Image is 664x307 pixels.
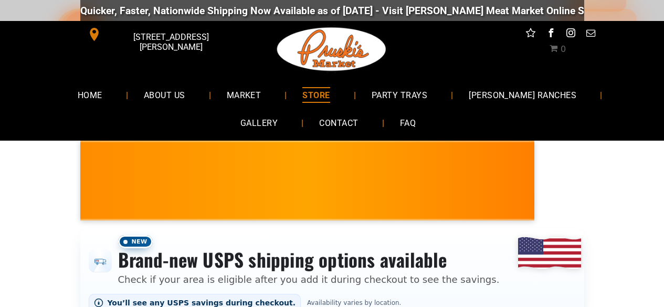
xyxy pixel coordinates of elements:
span: [STREET_ADDRESS][PERSON_NAME] [103,27,238,57]
a: [PERSON_NAME] RANCHES [453,81,592,109]
a: instagram [564,26,577,43]
a: HOME [62,81,118,109]
span: 0 [561,44,566,54]
a: [DOMAIN_NAME][URL] [456,5,557,17]
a: facebook [544,26,557,43]
a: FAQ [384,109,431,137]
a: GALLERY [225,109,293,137]
span: You’ll see any USPS savings during checkout. [108,299,296,307]
a: CONTACT [303,109,374,137]
a: MARKET [211,81,277,109]
p: Check if your area is eligible after you add it during checkout to see the savings. [118,272,500,287]
a: STORE [287,81,345,109]
a: email [584,26,597,43]
span: Availability varies by location. [305,299,403,306]
h3: Brand-new USPS shipping options available [118,248,500,271]
img: Pruski-s+Market+HQ+Logo2-1920w.png [275,21,388,78]
span: [PERSON_NAME] MARKET [315,188,522,205]
a: PARTY TRAYS [356,81,443,109]
span: New [118,235,153,248]
a: [STREET_ADDRESS][PERSON_NAME] [80,26,241,43]
a: Social network [524,26,537,43]
a: ABOUT US [128,81,201,109]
